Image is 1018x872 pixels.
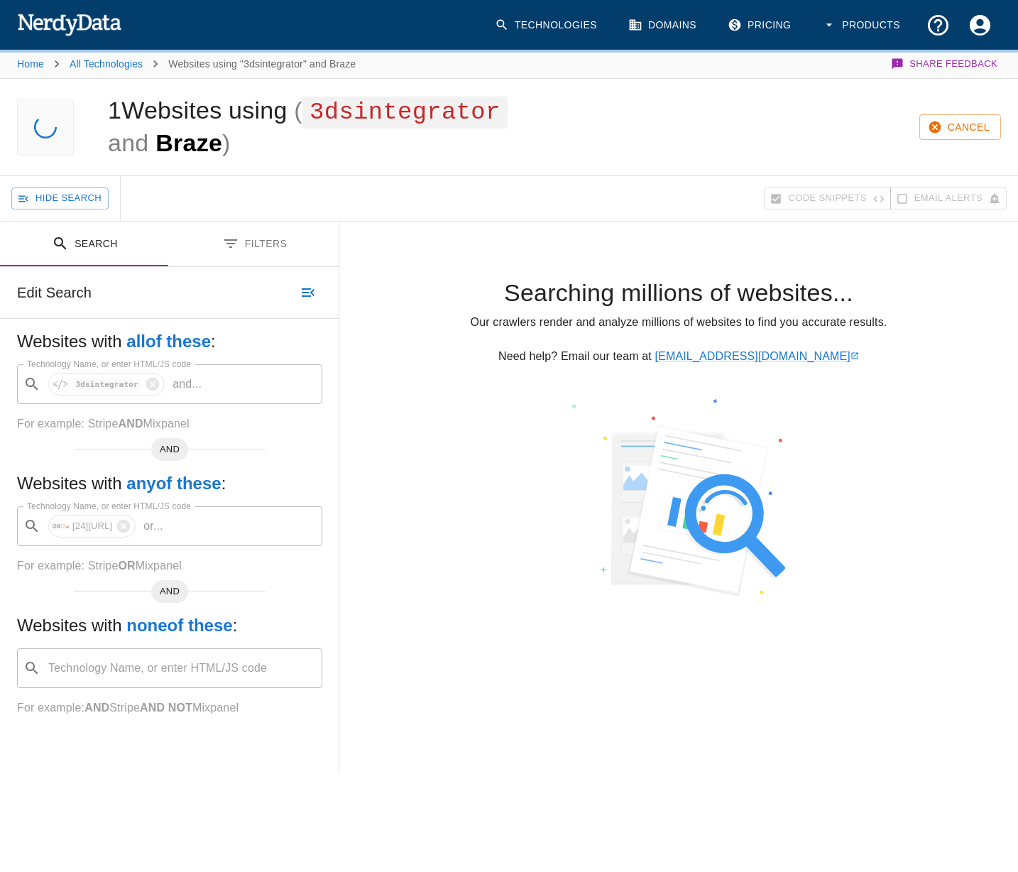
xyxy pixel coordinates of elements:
[814,4,912,46] button: Products
[620,4,708,46] a: Domains
[151,584,188,599] span: AND
[167,376,207,393] p: and ...
[126,474,221,493] b: any of these
[222,129,231,156] span: )
[140,702,192,714] b: AND NOT
[302,97,508,129] span: 3dsintegrator
[126,616,232,635] b: none of these
[17,281,92,304] h6: Edit Search
[719,4,802,46] a: Pricing
[155,129,222,156] span: Braze
[17,614,322,637] h5: Websites with :
[84,702,109,714] b: AND
[919,114,1001,141] button: Cancel
[17,415,322,432] p: For example: Stripe Mixpanel
[17,10,121,38] img: NerdyData.com
[889,50,1001,78] button: Share Feedback
[917,4,959,46] button: Support and Documentation
[27,358,191,370] label: Technology Name, or enter HTML/JS code
[959,4,1001,46] button: Account Settings
[168,57,356,71] p: Websites using "3dsintegrator" and Braze
[118,418,143,430] b: AND
[151,442,188,457] span: AND
[11,187,109,209] button: Hide Search
[17,50,356,78] nav: breadcrumb
[294,97,302,124] span: (
[118,560,135,572] b: OR
[70,58,143,70] a: All Technologies
[17,472,322,495] h5: Websites with :
[126,332,211,351] b: all of these
[27,500,191,512] label: Technology Name, or enter HTML/JS code
[17,330,322,353] h5: Websites with :
[362,278,995,308] h4: Searching millions of websites...
[17,699,322,716] p: For example: Stripe Mixpanel
[655,350,859,362] a: [EMAIL_ADDRESS][DOMAIN_NAME]
[17,557,322,574] p: For example: Stripe Mixpanel
[486,4,608,46] a: Technologies
[170,222,339,266] button: Filters
[362,314,995,365] p: Our crawlers render and analyze millions of websites to find you accurate results. Need help? Ema...
[17,58,44,70] a: Home
[108,97,508,157] h1: 1 Websites using
[138,518,168,535] p: or ...
[108,129,155,156] span: and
